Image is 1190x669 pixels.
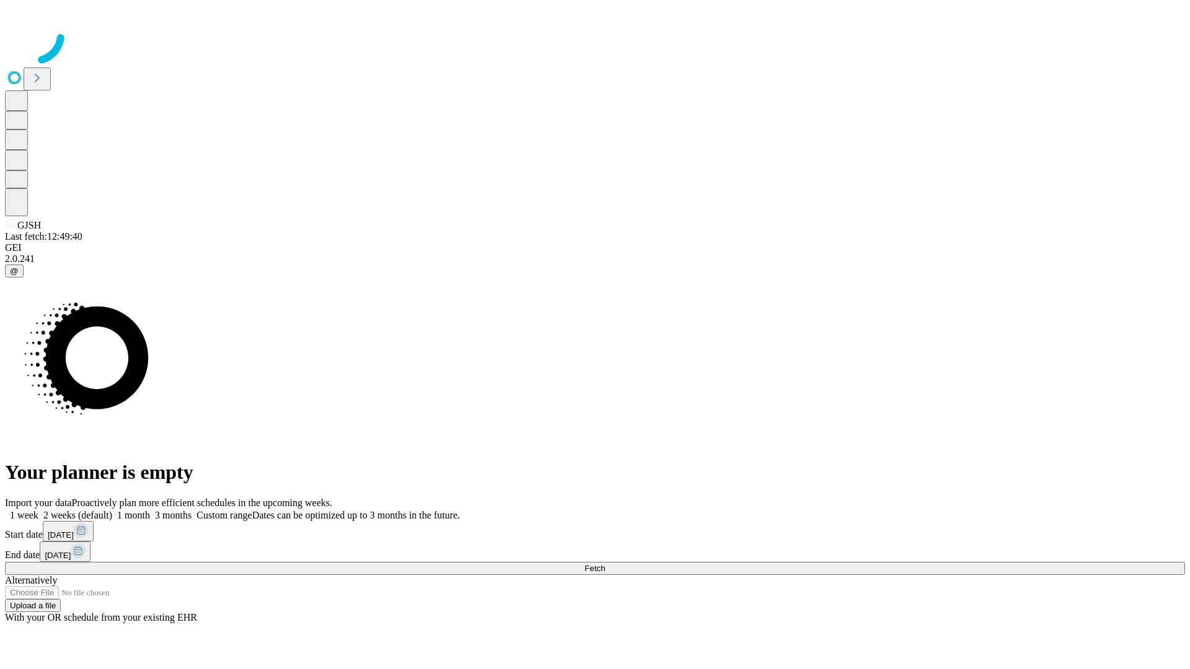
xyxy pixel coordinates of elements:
[72,497,332,508] span: Proactively plan more efficient schedules in the upcoming weeks.
[43,521,94,541] button: [DATE]
[5,599,61,612] button: Upload a file
[252,510,460,520] span: Dates can be optimized up to 3 months in the future.
[5,612,197,623] span: With your OR schedule from your existing EHR
[48,530,74,540] span: [DATE]
[10,510,38,520] span: 1 week
[5,497,72,508] span: Import your data
[5,231,82,242] span: Last fetch: 12:49:40
[5,575,57,585] span: Alternatively
[5,521,1185,541] div: Start date
[155,510,192,520] span: 3 months
[40,541,90,562] button: [DATE]
[5,461,1185,484] h1: Your planner is empty
[5,265,24,278] button: @
[5,541,1185,562] div: End date
[196,510,252,520] span: Custom range
[5,562,1185,575] button: Fetch
[17,220,41,230] span: GJSH
[43,510,112,520] span: 2 weeks (default)
[45,551,71,560] span: [DATE]
[584,564,605,573] span: Fetch
[5,253,1185,265] div: 2.0.241
[117,510,150,520] span: 1 month
[5,242,1185,253] div: GEI
[10,266,19,276] span: @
